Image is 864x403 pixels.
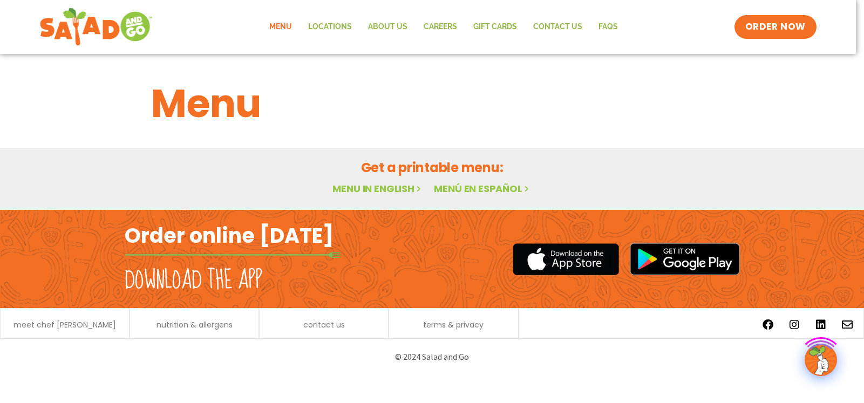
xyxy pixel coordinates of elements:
[261,15,626,39] nav: Menu
[360,15,416,39] a: About Us
[513,242,619,277] img: appstore
[130,350,734,364] p: © 2024 Salad and Go
[125,252,341,258] img: fork
[525,15,590,39] a: Contact Us
[423,321,484,329] a: terms & privacy
[303,321,345,329] a: contact us
[151,74,713,133] h1: Menu
[630,243,740,275] img: google_play
[151,158,713,177] h2: Get a printable menu:
[300,15,360,39] a: Locations
[734,15,817,39] a: ORDER NOW
[416,15,465,39] a: Careers
[434,182,531,195] a: Menú en español
[332,182,423,195] a: Menu in English
[157,321,233,329] a: nutrition & allergens
[590,15,626,39] a: FAQs
[39,5,153,49] img: new-SAG-logo-768×292
[13,321,116,329] a: meet chef [PERSON_NAME]
[745,21,806,33] span: ORDER NOW
[125,222,334,249] h2: Order online [DATE]
[465,15,525,39] a: GIFT CARDS
[125,265,262,296] h2: Download the app
[261,15,300,39] a: Menu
